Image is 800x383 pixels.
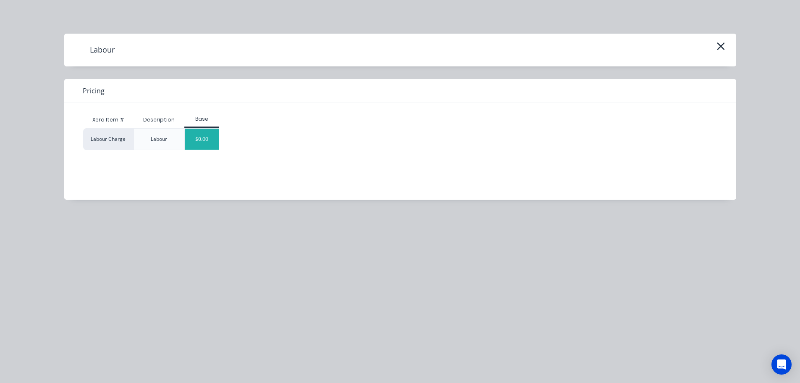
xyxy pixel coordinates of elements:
div: $0.00 [185,129,219,150]
h4: Labour [77,42,127,58]
div: Xero Item # [83,111,134,128]
div: Base [184,115,219,123]
div: Description [136,109,181,130]
div: Open Intercom Messenger [771,354,792,375]
span: Pricing [83,86,105,96]
div: Labour Charge [83,128,134,150]
div: Labour [151,135,167,143]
